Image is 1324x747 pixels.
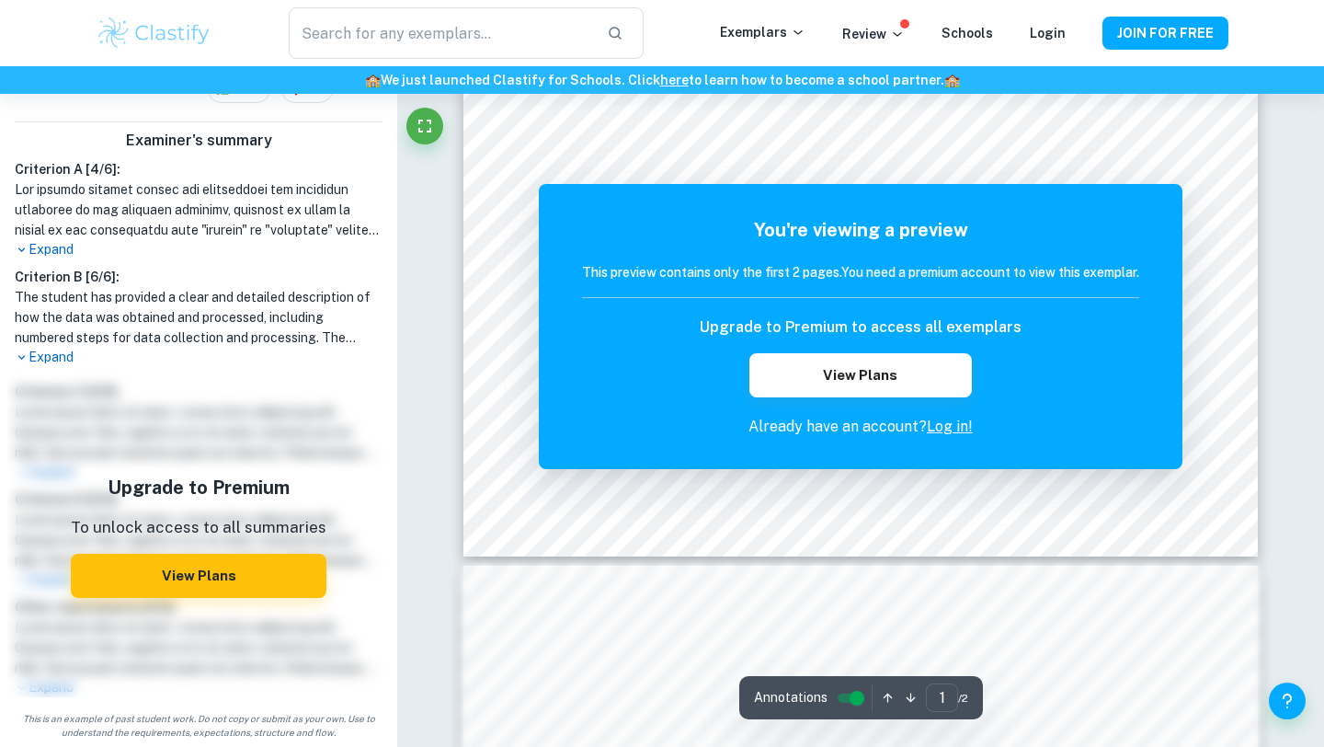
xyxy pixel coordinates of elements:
[96,15,212,52] img: Clastify logo
[944,73,960,87] span: 🏫
[842,24,905,44] p: Review
[71,474,326,501] h5: Upgrade to Premium
[15,179,382,240] h1: Lor ipsumdo sitamet consec adi elitseddoei tem incididun utlaboree do mag aliquaen adminimv, quis...
[582,216,1139,244] h5: You're viewing a preview
[406,108,443,144] button: Fullscreen
[4,70,1320,90] h6: We just launched Clastify for Schools. Click to learn how to become a school partner.
[71,516,326,540] p: To unlock access to all summaries
[365,73,381,87] span: 🏫
[289,7,592,59] input: Search for any exemplars...
[1102,17,1228,50] button: JOIN FOR FREE
[15,348,382,367] p: Expand
[1269,683,1306,719] button: Help and Feedback
[15,267,382,287] h6: Criterion B [ 6 / 6 ]:
[71,554,326,598] button: View Plans
[582,262,1139,282] h6: This preview contains only the first 2 pages. You need a premium account to view this exemplar.
[582,416,1139,438] p: Already have an account?
[749,353,972,397] button: View Plans
[958,690,968,707] span: / 2
[720,22,805,42] p: Exemplars
[1030,26,1066,40] a: Login
[7,130,390,152] h6: Examiner's summary
[15,159,382,179] h6: Criterion A [ 4 / 6 ]:
[700,316,1022,339] h6: Upgrade to Premium to access all exemplars
[942,26,993,40] a: Schools
[660,73,689,87] a: here
[754,688,827,707] span: Annotations
[15,240,382,259] p: Expand
[7,712,390,740] span: This is an example of past student work. Do not copy or submit as your own. Use to understand the...
[15,287,382,348] h1: The student has provided a clear and detailed description of how the data was obtained and proces...
[927,418,973,435] a: Log in!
